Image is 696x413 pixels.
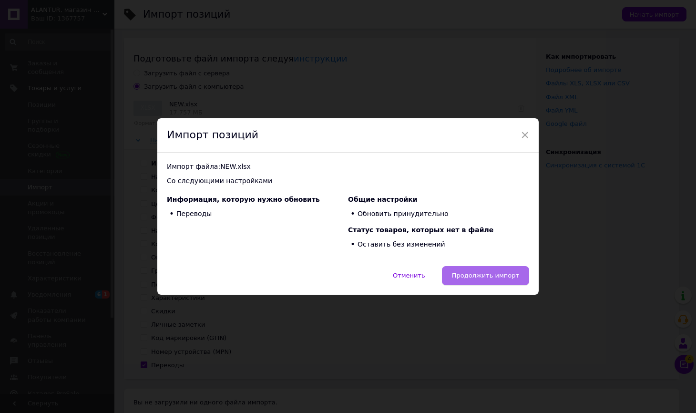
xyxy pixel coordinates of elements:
[167,196,320,203] span: Информация, которую нужно обновить
[167,208,348,220] li: Переводы
[157,118,539,153] div: Импорт позиций
[348,208,529,220] li: Обновить принудительно
[383,266,435,285] button: Отменить
[348,226,493,234] span: Статус товаров, которых нет в файле
[167,162,529,172] div: Импорт файла: NEW.xlsx
[348,239,529,251] li: Оставить без изменений
[442,266,529,285] button: Продолжить импорт
[452,272,519,279] span: Продолжить импорт
[521,127,529,143] span: ×
[348,196,418,203] span: Общие настройки
[393,272,425,279] span: Отменить
[167,176,529,186] div: Со следующими настройками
